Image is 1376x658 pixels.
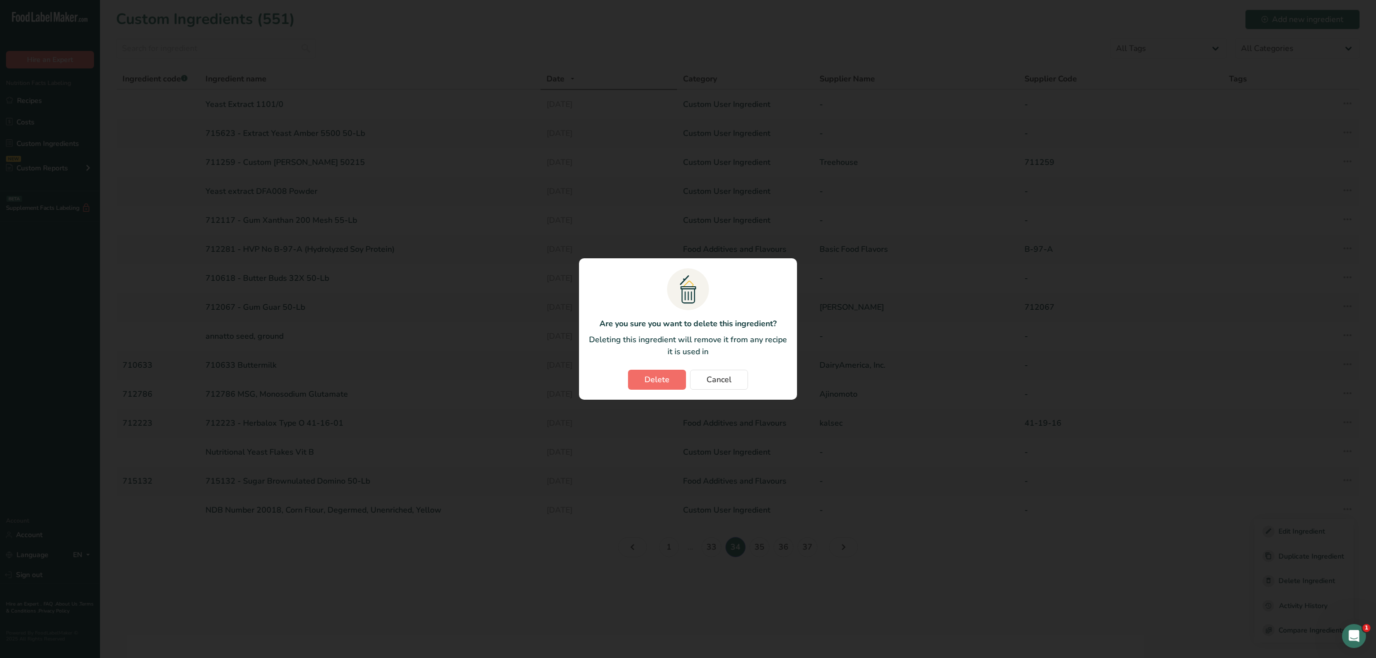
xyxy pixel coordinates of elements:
p: Deleting this ingredient will remove it from any recipe it is used in [589,334,787,358]
p: Are you sure you want to delete this ingredient? [589,318,787,330]
iframe: Intercom live chat [1342,624,1366,648]
button: Cancel [690,370,748,390]
button: Delete [628,370,686,390]
span: Delete [644,374,669,386]
span: 1 [1362,624,1370,632]
span: Cancel [706,374,731,386]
